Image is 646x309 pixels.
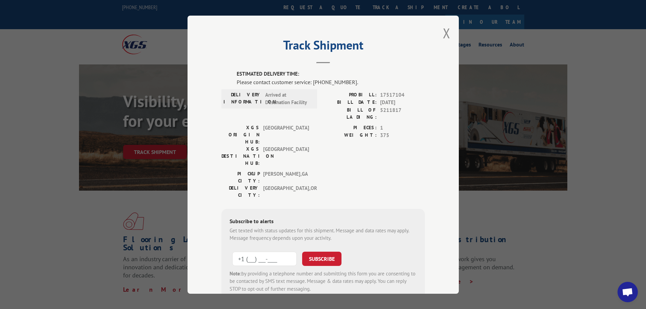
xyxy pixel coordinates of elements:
[323,99,377,107] label: BILL DATE:
[237,70,425,78] label: ESTIMATED DELIVERY TIME:
[221,184,260,198] label: DELIVERY CITY:
[323,124,377,132] label: PIECES:
[232,251,297,266] input: Phone Number
[380,124,425,132] span: 1
[221,170,260,184] label: PICKUP CITY:
[230,270,241,276] strong: Note:
[237,78,425,86] div: Please contact customer service: [PHONE_NUMBER].
[230,270,417,293] div: by providing a telephone number and submitting this form you are consenting to be contacted by SM...
[380,99,425,107] span: [DATE]
[221,124,260,145] label: XGS ORIGIN HUB:
[380,91,425,99] span: 17517104
[380,106,425,120] span: 5211817
[223,91,262,106] label: DELIVERY INFORMATION:
[263,124,309,145] span: [GEOGRAPHIC_DATA]
[443,24,450,42] button: Close modal
[618,282,638,302] div: Open chat
[302,251,341,266] button: SUBSCRIBE
[265,91,311,106] span: Arrived at Destination Facility
[221,145,260,167] label: XGS DESTINATION HUB:
[323,91,377,99] label: PROBILL:
[380,132,425,139] span: 375
[263,184,309,198] span: [GEOGRAPHIC_DATA] , OR
[323,106,377,120] label: BILL OF LADING:
[263,170,309,184] span: [PERSON_NAME] , GA
[323,132,377,139] label: WEIGHT:
[221,40,425,53] h2: Track Shipment
[263,145,309,167] span: [GEOGRAPHIC_DATA]
[230,227,417,242] div: Get texted with status updates for this shipment. Message and data rates may apply. Message frequ...
[230,217,417,227] div: Subscribe to alerts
